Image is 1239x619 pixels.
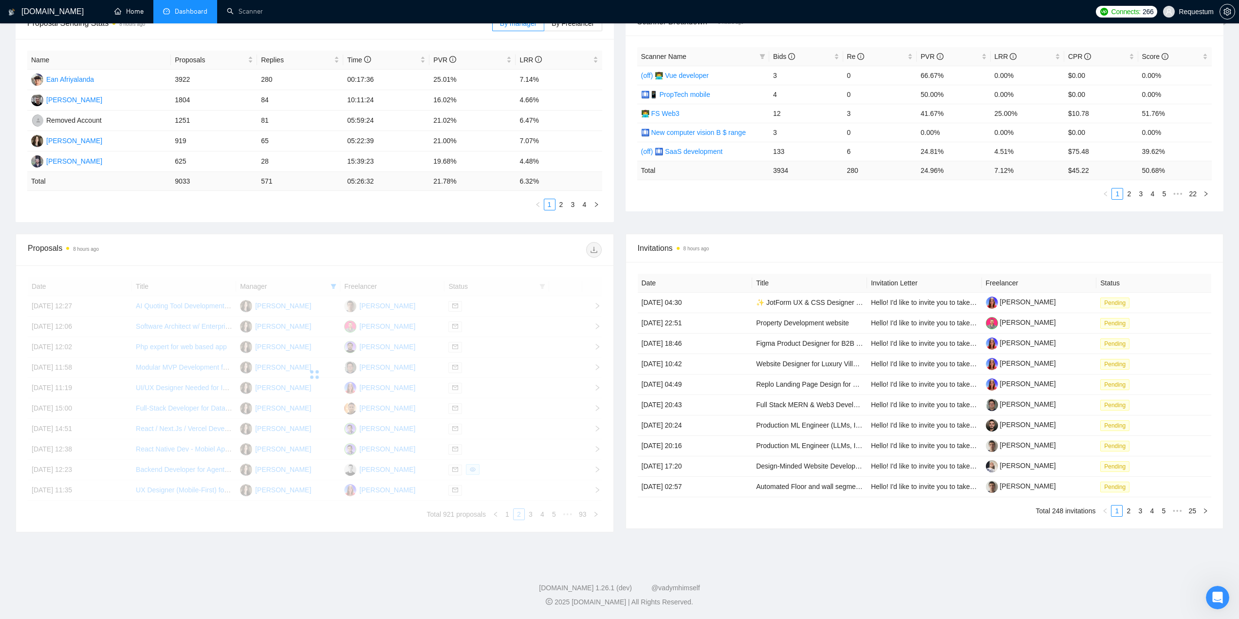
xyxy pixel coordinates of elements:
[991,104,1065,123] td: 25.00%
[991,123,1065,142] td: 0.00%
[991,66,1065,85] td: 0.00%
[843,85,917,104] td: 0
[917,66,991,85] td: 66.67%
[35,80,55,90] div: Mariia
[986,399,998,411] img: c14DhYixHXKOjO1Rn8ocQbD3KHUcnE4vZS4feWtSSrA9NC5rkM_scuoP2bXUv12qzp
[847,53,865,60] span: Re
[1100,359,1129,370] span: Pending
[641,129,746,136] a: 🛄 New computer vision B $ range
[641,72,709,79] a: (off) 👨‍💻 Vue developer
[917,123,991,142] td: 0.00%
[261,55,332,65] span: Replies
[1143,6,1153,17] span: 266
[637,161,770,180] td: Total
[843,142,917,161] td: 6
[937,53,943,60] span: info-circle
[535,202,541,207] span: left
[343,172,429,191] td: 05:26:32
[516,131,602,151] td: 7.07%
[1186,188,1200,199] a: 22
[532,199,544,210] button: left
[1100,380,1133,388] a: Pending
[579,199,591,210] li: 4
[991,85,1065,104] td: 0.00%
[57,116,99,126] div: • 6 дн. тому
[638,436,753,456] td: [DATE] 20:16
[1100,298,1129,308] span: Pending
[986,482,1056,490] a: [PERSON_NAME]
[752,293,867,313] td: ✨ JotForm UX & CSS Designer Needed to Elevate Aesthetic (Match TryTruePath.com)
[429,70,516,90] td: 25.01%
[641,91,710,98] a: 🛄📱 PropTech mobile
[986,440,998,452] img: c1JrBMKs4n6n1XTwr9Ch9l6Wx8P0d_I_SvDLcO1YUT561ZyDL7tww5njnySs8rLO2E
[1135,188,1147,200] li: 3
[257,172,343,191] td: 571
[145,328,180,335] span: Допомога
[429,172,516,191] td: 21.78 %
[1147,188,1158,199] a: 4
[347,56,370,64] span: Time
[638,456,753,477] td: [DATE] 17:20
[756,442,940,450] a: Production ML Engineer (LLMs, Image Gen, Personalization)
[752,395,867,415] td: Full Stack MERN & Web3 Developer Needed for DEX Project Update
[516,151,602,172] td: 4.48%
[1185,505,1200,517] li: 25
[986,380,1056,388] a: [PERSON_NAME]
[175,55,246,65] span: Proposals
[27,51,171,70] th: Name
[1100,483,1133,490] a: Pending
[1064,142,1138,161] td: $75.48
[769,104,843,123] td: 12
[1100,338,1129,349] span: Pending
[1158,506,1169,516] a: 5
[535,56,542,63] span: info-circle
[57,188,104,198] div: • 2 тиж. тому
[684,246,709,251] time: 8 hours ago
[986,339,1056,347] a: [PERSON_NAME]
[769,123,843,142] td: 3
[35,188,55,198] div: Mariia
[31,136,102,144] a: SO[PERSON_NAME]
[1134,505,1146,517] li: 3
[31,135,43,147] img: SO
[843,66,917,85] td: 0
[986,421,1056,429] a: [PERSON_NAME]
[1138,161,1212,180] td: 50.68 %
[641,110,680,117] a: 👨‍💻 FS Web3
[1170,188,1185,200] span: •••
[11,250,31,270] img: Profile image for Mariia
[516,90,602,111] td: 4.66%
[171,4,188,21] div: Закрити
[1138,85,1212,104] td: 0.00%
[1185,188,1200,200] li: 22
[857,53,864,60] span: info-circle
[638,313,753,334] td: [DATE] 22:51
[257,131,343,151] td: 65
[1064,85,1138,104] td: $0.00
[257,111,343,131] td: 81
[1147,188,1158,200] li: 4
[31,155,43,168] img: VV
[769,66,843,85] td: 3
[1123,188,1135,200] li: 2
[449,56,456,63] span: info-circle
[1100,441,1129,451] span: Pending
[638,354,753,375] td: [DATE] 10:42
[752,334,867,354] td: Figma Product Designer for B2B SaaS Mockups and Prototypes
[130,304,195,343] button: Допомога
[638,334,753,354] td: [DATE] 18:46
[995,53,1017,60] span: LRR
[567,199,579,210] li: 3
[171,131,257,151] td: 919
[591,199,602,210] li: Next Page
[57,152,104,162] div: • 1 тиж. тому
[8,4,15,20] img: logo
[429,131,516,151] td: 21.00%
[1200,188,1212,200] li: Next Page
[35,44,55,54] div: Mariia
[1064,161,1138,180] td: $ 45.22
[1159,188,1169,199] a: 5
[555,199,567,210] li: 2
[32,114,44,127] img: RA
[11,70,31,90] img: Profile image for Mariia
